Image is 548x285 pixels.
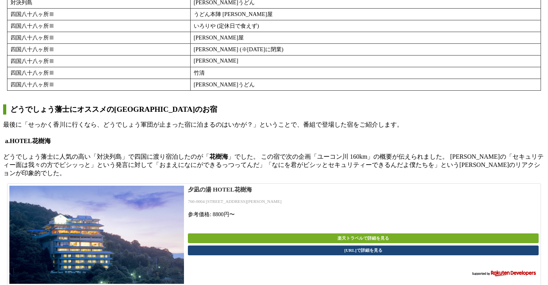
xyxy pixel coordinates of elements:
h3: a. [3,135,545,147]
td: 竹清 [190,67,541,79]
td: 四国八十八ヶ所Ⅲ [7,67,191,79]
td: [PERSON_NAME] (※[DATE]に閉業) [190,43,541,55]
td: 四国八十八ヶ所Ⅲ [7,8,191,20]
a: [URL]で詳細を見る [188,246,539,255]
img: 楽天ウェブサービスセンター [470,269,539,277]
td: [PERSON_NAME]うどん [190,79,541,90]
td: 四国八十八ヶ所Ⅲ [7,20,191,32]
td: [PERSON_NAME]屋 [190,32,541,43]
p: 最後に「せっかく香川に行くなら、どうでしょう軍団が止まった宿に泊まるのはいかが？」ということで、番組で登場した宿をご紹介します。 [3,121,545,129]
td: 四国八十八ヶ所Ⅲ [7,55,191,67]
h2: どうでしょう藩士にオススメの[GEOGRAPHIC_DATA]のお宿 [3,104,545,115]
td: うどん本陣 [PERSON_NAME]屋 [190,8,541,20]
strong: 花樹海 [209,153,228,160]
td: [PERSON_NAME] [190,55,541,67]
td: いろりや (定休日で食えず) [190,20,541,32]
a: 楽天トラベルで詳細を見る [188,233,539,243]
p: 参考価格: 8800円〜 [188,211,539,224]
strong: HOTEL花樹海 [10,138,51,144]
p: どうでしょう藩士に人気の高い「対決列島」で四国に渡り宿泊したのが「 」でした。 この宿で次の企画「ユーコン川 160km」の概要が伝えられました。 [PERSON_NAME]の「セキュリティー面... [3,153,545,177]
td: 四国八十八ヶ所Ⅲ [7,79,191,90]
p: 夕凪の湯 HOTEL花樹海 [188,186,539,199]
p: 760-0004 [STREET_ADDRESS][PERSON_NAME] [188,199,539,209]
img: 夕凪の湯 HOTEL花樹海 [9,186,184,284]
td: 四国八十八ヶ所Ⅲ [7,32,191,43]
td: 四国八十八ヶ所Ⅲ [7,43,191,55]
